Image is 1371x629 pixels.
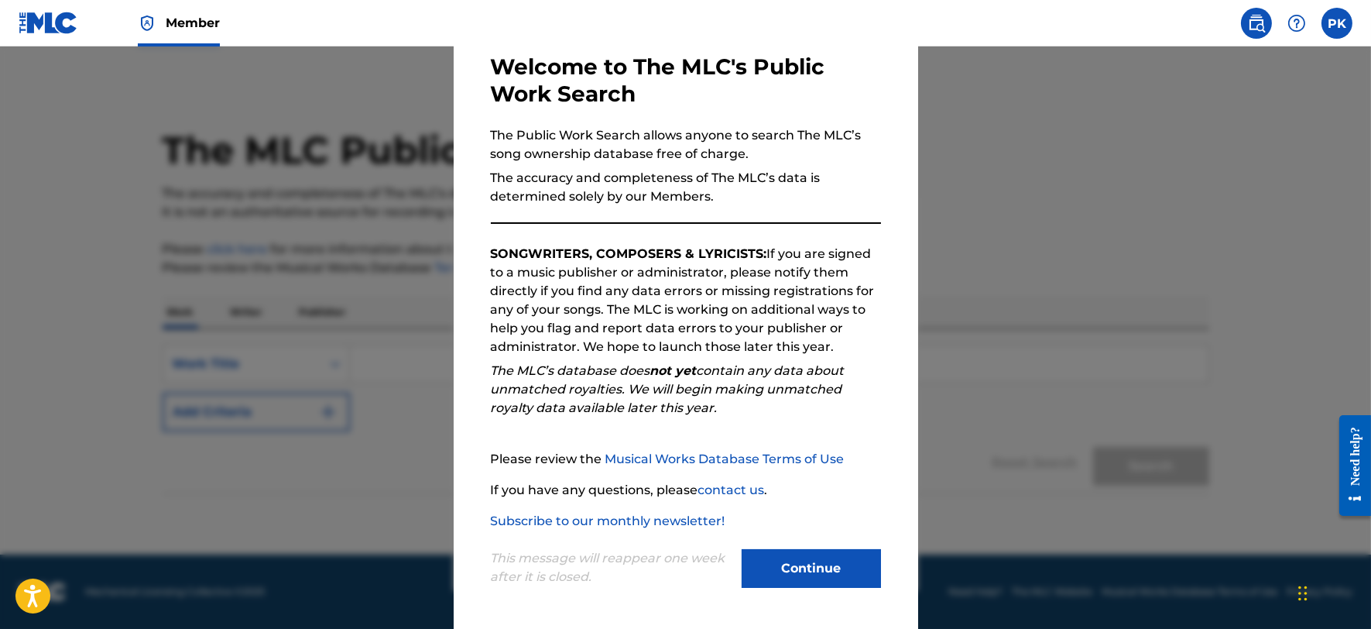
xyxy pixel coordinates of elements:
em: The MLC’s database does contain any data about unmatched royalties. We will begin making unmatche... [491,363,845,415]
a: Subscribe to our monthly newsletter! [491,514,725,528]
a: Public Search [1241,8,1272,39]
strong: SONGWRITERS, COMPOSERS & LYRICISTS: [491,246,767,261]
p: Please review the [491,450,881,469]
p: If you have any questions, please . [491,481,881,500]
iframe: Resource Center [1328,403,1371,528]
img: search [1247,14,1266,33]
div: Drag [1298,570,1308,617]
iframe: Chat Widget [1294,555,1371,629]
p: The accuracy and completeness of The MLC’s data is determined solely by our Members. [491,169,881,206]
a: contact us [698,483,765,497]
img: MLC Logo [19,12,78,34]
div: User Menu [1321,8,1352,39]
img: Top Rightsholder [138,14,156,33]
button: Continue [742,549,881,588]
div: Help [1281,8,1312,39]
p: This message will reappear one week after it is closed. [491,549,732,586]
p: The Public Work Search allows anyone to search The MLC’s song ownership database free of charge. [491,126,881,163]
strong: not yet [650,363,697,378]
img: help [1287,14,1306,33]
h3: Welcome to The MLC's Public Work Search [491,53,881,108]
span: Member [166,14,220,32]
p: If you are signed to a music publisher or administrator, please notify them directly if you find ... [491,245,881,356]
a: Musical Works Database Terms of Use [605,452,845,466]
